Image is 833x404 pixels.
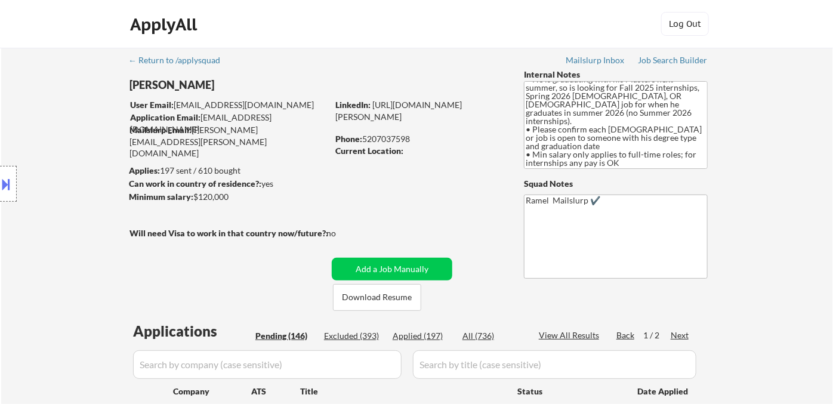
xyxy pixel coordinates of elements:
[251,386,300,397] div: ATS
[129,191,328,203] div: $120,000
[661,12,709,36] button: Log Out
[332,258,452,280] button: Add a Job Manually
[326,227,360,239] div: no
[335,134,362,144] strong: Phone:
[335,133,504,145] div: 5207037598
[129,124,328,159] div: [PERSON_NAME][EMAIL_ADDRESS][PERSON_NAME][DOMAIN_NAME]
[129,228,328,238] strong: Will need Visa to work in that country now/future?:
[671,329,690,341] div: Next
[517,380,620,402] div: Status
[335,100,371,110] strong: LinkedIn:
[539,329,603,341] div: View All Results
[129,178,324,190] div: yes
[335,100,462,122] a: [URL][DOMAIN_NAME][PERSON_NAME]
[129,78,375,92] div: [PERSON_NAME]
[129,165,328,177] div: 197 sent / 610 bought
[566,55,625,67] a: Mailslurp Inbox
[638,56,708,64] div: Job Search Builder
[173,386,251,397] div: Company
[130,14,200,35] div: ApplyAll
[130,112,328,135] div: [EMAIL_ADDRESS][DOMAIN_NAME]
[638,55,708,67] a: Job Search Builder
[255,330,315,342] div: Pending (146)
[133,350,402,379] input: Search by company (case sensitive)
[128,56,232,64] div: ← Return to /applysquad
[524,69,708,81] div: Internal Notes
[335,146,403,156] strong: Current Location:
[300,386,506,397] div: Title
[130,99,328,111] div: [EMAIL_ADDRESS][DOMAIN_NAME]
[462,330,522,342] div: All (736)
[333,284,421,311] button: Download Resume
[413,350,696,379] input: Search by title (case sensitive)
[128,55,232,67] a: ← Return to /applysquad
[637,386,690,397] div: Date Applied
[566,56,625,64] div: Mailslurp Inbox
[524,178,708,190] div: Squad Notes
[393,330,452,342] div: Applied (197)
[324,330,384,342] div: Excluded (393)
[643,329,671,341] div: 1 / 2
[133,324,251,338] div: Applications
[616,329,635,341] div: Back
